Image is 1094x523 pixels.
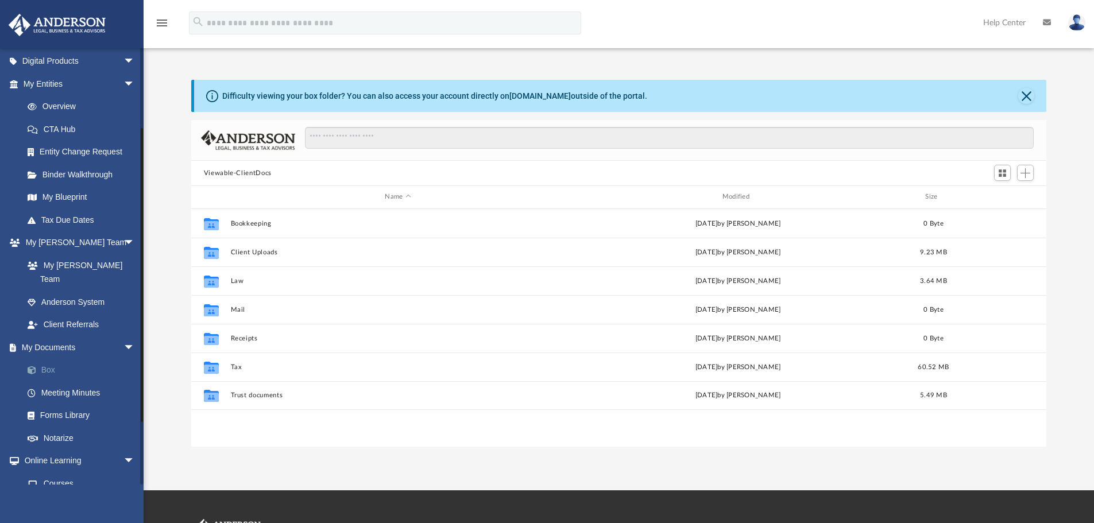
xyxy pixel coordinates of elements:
a: menu [155,22,169,30]
a: My Documentsarrow_drop_down [8,336,152,359]
span: arrow_drop_down [123,450,146,473]
i: menu [155,16,169,30]
a: My [PERSON_NAME] Teamarrow_drop_down [8,231,146,254]
div: [DATE] by [PERSON_NAME] [570,276,905,286]
div: id [961,192,1042,202]
button: Add [1017,165,1034,181]
div: id [196,192,225,202]
span: 0 Byte [923,306,944,312]
span: 60.52 MB [918,363,949,370]
a: Client Referrals [16,313,146,336]
button: Client Uploads [230,249,565,256]
a: Anderson System [16,290,146,313]
span: 5.49 MB [920,392,947,398]
span: 0 Byte [923,335,944,341]
a: My Blueprint [16,186,146,209]
div: Size [910,192,956,202]
button: Receipts [230,335,565,342]
button: Bookkeeping [230,220,565,227]
div: grid [191,209,1047,447]
span: arrow_drop_down [123,231,146,255]
button: Trust documents [230,392,565,399]
img: User Pic [1068,14,1085,31]
a: Digital Productsarrow_drop_down [8,50,152,73]
button: Close [1018,88,1034,104]
button: Mail [230,306,565,313]
button: Tax [230,363,565,371]
div: Difficulty viewing your box folder? You can also access your account directly on outside of the p... [222,90,647,102]
a: Binder Walkthrough [16,163,152,186]
div: [DATE] by [PERSON_NAME] [570,304,905,315]
img: Anderson Advisors Platinum Portal [5,14,109,36]
div: [DATE] by [PERSON_NAME] [570,390,905,401]
span: arrow_drop_down [123,50,146,73]
span: 3.64 MB [920,277,947,284]
span: 0 Byte [923,220,944,226]
button: Viewable-ClientDocs [204,168,272,179]
div: Modified [570,192,906,202]
span: arrow_drop_down [123,336,146,359]
div: Name [230,192,565,202]
i: search [192,16,204,28]
span: arrow_drop_down [123,72,146,96]
a: Meeting Minutes [16,381,152,404]
div: [DATE] by [PERSON_NAME] [570,218,905,228]
button: Law [230,277,565,285]
a: Tax Due Dates [16,208,152,231]
a: Entity Change Request [16,141,152,164]
a: Online Learningarrow_drop_down [8,450,146,472]
a: Forms Library [16,404,146,427]
button: Switch to Grid View [994,165,1011,181]
a: Courses [16,472,146,495]
input: Search files and folders [305,127,1034,149]
div: [DATE] by [PERSON_NAME] [570,362,905,372]
span: 9.23 MB [920,249,947,255]
a: My Entitiesarrow_drop_down [8,72,152,95]
a: My [PERSON_NAME] Team [16,254,141,290]
a: CTA Hub [16,118,152,141]
a: [DOMAIN_NAME] [509,91,571,100]
div: [DATE] by [PERSON_NAME] [570,247,905,257]
a: Box [16,359,152,382]
div: [DATE] by [PERSON_NAME] [570,333,905,343]
a: Overview [16,95,152,118]
a: Notarize [16,427,152,450]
